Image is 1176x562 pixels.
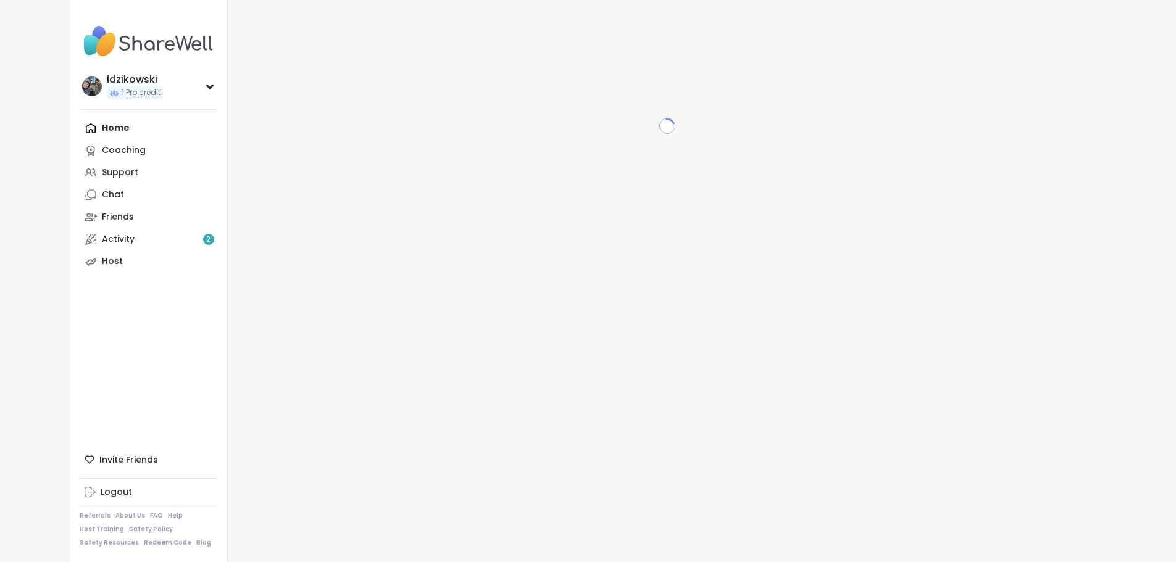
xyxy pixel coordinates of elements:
[80,162,217,184] a: Support
[122,88,161,98] span: 1 Pro credit
[150,511,163,520] a: FAQ
[80,206,217,228] a: Friends
[80,20,217,63] img: ShareWell Nav Logo
[80,250,217,273] a: Host
[82,76,102,96] img: ldzikowski
[196,539,211,547] a: Blog
[102,144,146,157] div: Coaching
[102,211,134,223] div: Friends
[80,539,139,547] a: Safety Resources
[80,184,217,206] a: Chat
[101,486,132,498] div: Logout
[168,511,183,520] a: Help
[102,255,123,268] div: Host
[206,234,211,245] span: 2
[129,525,173,534] a: Safety Policy
[80,481,217,503] a: Logout
[80,448,217,471] div: Invite Friends
[80,525,124,534] a: Host Training
[102,167,138,179] div: Support
[80,139,217,162] a: Coaching
[80,228,217,250] a: Activity2
[107,73,163,86] div: ldzikowski
[115,511,145,520] a: About Us
[102,189,124,201] div: Chat
[144,539,191,547] a: Redeem Code
[102,233,135,246] div: Activity
[80,511,111,520] a: Referrals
